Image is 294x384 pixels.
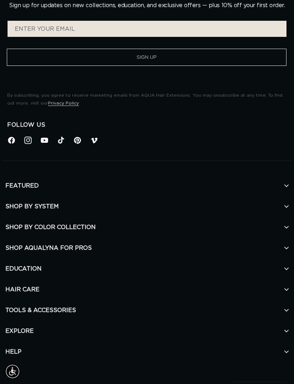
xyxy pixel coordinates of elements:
[48,101,79,105] a: Privacy Policy
[5,238,289,258] h2: SHOP AQUALYNA FOR PROS
[258,350,294,384] iframe: Chat Widget
[8,21,286,37] input: ENTER YOUR EMAIL
[7,92,287,107] p: By subscribing, you agree to receive marketing emails from AQUA Hair Extensions. You may unsubscr...
[5,321,289,341] h2: EXPLORE
[5,175,289,196] h2: FEATURED
[7,121,287,129] h2: Follow Us
[5,258,289,279] h2: EDUCATION
[5,341,289,362] h2: HELP
[9,2,285,9] p: Sign up for updates on new collections, education, and exclusive offers — plus 10% off your first...
[5,279,289,300] h2: HAIR CARE
[5,300,289,321] h2: TOOLS & ACCESSORIES
[5,217,289,238] h2: SHOP BY COLOR COLLECTION
[5,196,289,217] h2: SHOP BY SYSTEM
[7,49,286,66] button: Sign Up
[5,364,20,379] div: Accessibility Menu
